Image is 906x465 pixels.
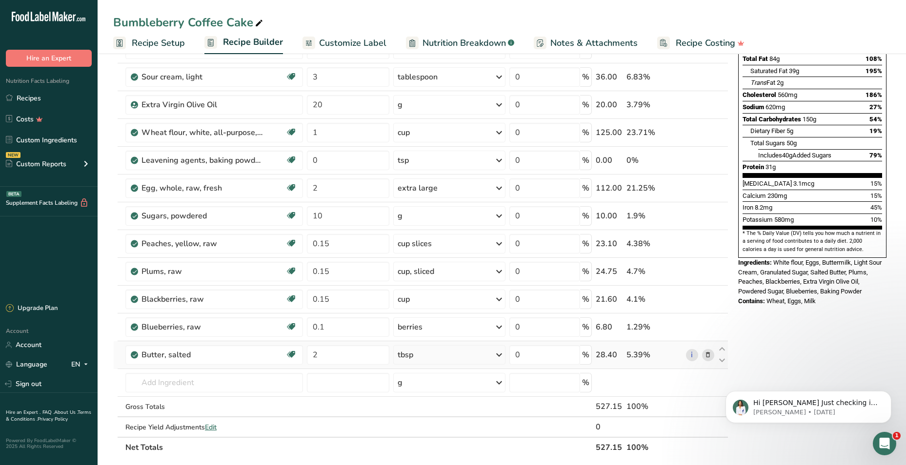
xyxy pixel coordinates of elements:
[319,37,386,50] span: Customize Label
[750,79,766,86] i: Trans
[626,266,682,277] div: 4.7%
[870,192,882,199] span: 15%
[550,37,638,50] span: Notes & Attachments
[767,192,787,199] span: 230mg
[596,238,623,250] div: 23.10
[398,155,409,166] div: tsp
[626,99,682,111] div: 3.79%
[777,79,784,86] span: 2g
[866,67,882,75] span: 195%
[423,37,506,50] span: Nutrition Breakdown
[893,432,901,440] span: 1
[398,182,438,194] div: extra large
[54,409,78,416] a: About Us .
[774,216,794,223] span: 580mg
[870,216,882,223] span: 10%
[786,139,797,147] span: 50g
[743,55,768,62] span: Total Fat
[141,238,263,250] div: Peaches, yellow, raw
[750,127,785,135] span: Dietary Fiber
[676,37,735,50] span: Recipe Costing
[398,238,432,250] div: cup slices
[398,266,434,277] div: cup, sliced
[870,180,882,187] span: 15%
[766,297,816,305] span: Wheat, Eggs, Milk
[141,182,263,194] div: Egg, whole, raw, fresh
[398,377,403,388] div: g
[869,116,882,123] span: 54%
[626,321,682,333] div: 1.29%
[6,356,47,373] a: Language
[141,349,263,361] div: Butter, salted
[596,421,623,433] div: 0
[750,67,787,75] span: Saturated Fat
[782,152,792,159] span: 40g
[738,259,882,295] span: White flour, Eggs, Buttermilk, Light Sour Cream, Granulated Sugar, Salted Butter, Plums, Peaches,...
[626,127,682,138] div: 23.71%
[141,71,263,83] div: Sour cream, light
[123,437,594,457] th: Net Totals
[743,230,882,253] section: * The % Daily Value (DV) tells you how much a nutrient in a serving of food contributes to a dail...
[778,91,797,98] span: 560mg
[596,349,623,361] div: 28.40
[223,36,283,49] span: Recipe Builder
[626,401,682,412] div: 100%
[869,152,882,159] span: 79%
[125,373,303,392] input: Add Ingredient
[626,210,682,222] div: 1.9%
[738,297,765,305] span: Contains:
[6,152,20,158] div: NEW
[873,432,896,455] iframe: Intercom live chat
[626,293,682,305] div: 4.1%
[596,99,623,111] div: 20.00
[42,409,54,416] a: FAQ .
[626,155,682,166] div: 0%
[743,216,773,223] span: Potassium
[596,401,623,412] div: 527.15
[125,422,303,432] div: Recipe Yield Adjustments
[398,210,403,222] div: g
[398,349,413,361] div: tbsp
[596,293,623,305] div: 21.60
[406,32,514,54] a: Nutrition Breakdown
[596,266,623,277] div: 24.75
[113,32,185,54] a: Recipe Setup
[743,116,801,123] span: Total Carbohydrates
[398,321,423,333] div: berries
[750,79,775,86] span: Fat
[711,370,906,439] iframe: Intercom notifications message
[596,71,623,83] div: 36.00
[758,152,831,159] span: Includes Added Sugars
[141,155,263,166] div: Leavening agents, baking powder, low-sodium
[743,91,776,98] span: Cholesterol
[398,127,410,138] div: cup
[866,91,882,98] span: 186%
[596,210,623,222] div: 10.00
[769,55,780,62] span: 84g
[765,103,785,111] span: 620mg
[626,182,682,194] div: 21.25%
[113,14,265,31] div: Bumbleberry Coffee Cake
[869,127,882,135] span: 19%
[743,192,766,199] span: Calcium
[866,55,882,62] span: 108%
[596,155,623,166] div: 0.00
[765,163,776,171] span: 31g
[743,180,792,187] span: [MEDICAL_DATA]
[204,31,283,55] a: Recipe Builder
[398,99,403,111] div: g
[141,266,263,277] div: Plums, raw
[38,416,68,423] a: Privacy Policy
[793,180,814,187] span: 3.1mcg
[398,293,410,305] div: cup
[594,437,624,457] th: 527.15
[624,437,684,457] th: 100%
[141,210,263,222] div: Sugars, powdered
[596,182,623,194] div: 112.00
[596,321,623,333] div: 6.80
[205,423,217,432] span: Edit
[302,32,386,54] a: Customize Label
